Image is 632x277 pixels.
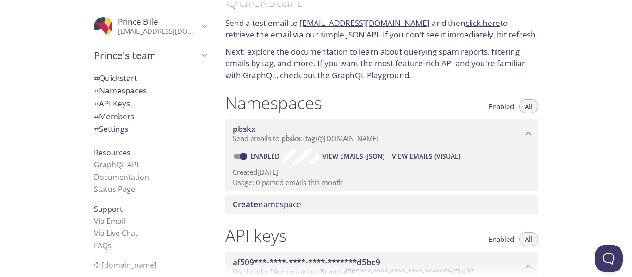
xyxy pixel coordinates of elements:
span: © [DOMAIN_NAME] [94,260,156,270]
div: Team Settings [87,123,214,135]
span: # [94,73,99,83]
a: Via Live Chat [94,228,138,238]
button: All [519,99,538,113]
div: pbskx namespace [225,119,538,148]
div: API Keys [87,97,214,110]
button: View Emails (JSON) [319,149,388,164]
span: Prince Biile [118,16,158,27]
a: GraphQL API [94,160,138,170]
div: Prince's team [87,43,214,68]
span: Prince's team [94,49,198,62]
span: View Emails (JSON) [322,151,384,162]
span: Namespaces [94,85,147,96]
a: Status Page [94,184,135,194]
span: Resources [94,148,130,158]
button: All [519,232,538,246]
p: [EMAIL_ADDRESS][DOMAIN_NAME] [118,27,198,36]
span: Support [94,204,123,214]
h1: API keys [225,225,287,246]
span: View Emails (Visual) [392,151,460,162]
a: GraphQL Playground [332,70,409,80]
span: pbskx [233,123,255,134]
span: Send emails to . {tag} @[DOMAIN_NAME] [233,134,378,143]
span: API Keys [94,98,130,109]
button: Enabled [483,232,520,246]
div: Namespaces [87,84,214,97]
a: Documentation [94,172,149,182]
div: Create namespace [225,195,538,214]
button: View Emails (Visual) [388,149,464,164]
span: namespace [233,199,301,209]
iframe: Help Scout Beacon - Open [595,245,623,272]
span: # [94,98,99,109]
div: Prince Biile [87,11,214,42]
a: FAQ [94,240,112,251]
span: Members [94,111,134,122]
a: documentation [291,46,348,57]
p: Next: explore the to learn about querying spam reports, filtering emails by tag, and more. If you... [225,46,538,81]
p: Send a test email to and then to retrieve the email via our simple JSON API. If you don't see it ... [225,17,538,41]
span: # [94,85,99,96]
a: [EMAIL_ADDRESS][DOMAIN_NAME] [299,18,430,28]
span: Quickstart [94,73,137,83]
span: # [94,111,99,122]
div: Members [87,110,214,123]
p: Created [DATE] [233,167,531,177]
span: pbskx [281,134,301,143]
p: Usage: 0 parsed emails this month [233,178,531,187]
span: Create [233,199,258,209]
span: Settings [94,123,128,134]
div: Quickstart [87,72,214,85]
a: Enabled [249,152,283,160]
a: Via Email [94,216,125,226]
span: s [108,240,112,251]
h1: Namespaces [225,92,322,113]
button: Enabled [483,99,520,113]
a: click here [465,18,500,28]
span: # [94,123,99,134]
